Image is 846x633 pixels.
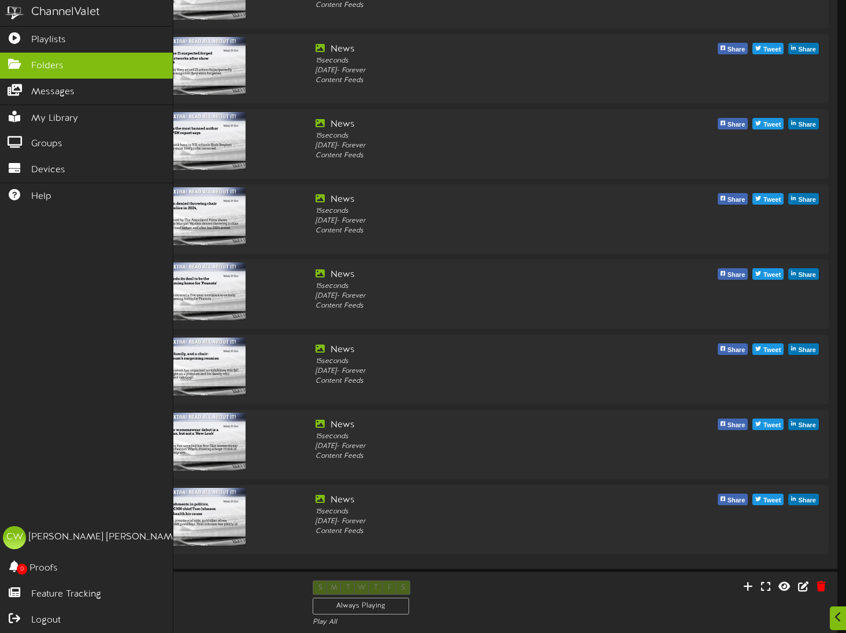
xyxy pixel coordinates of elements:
img: 77fe3b40-072c-468d-a55f-ab7adccda79b.png [143,37,246,95]
div: ChannelValet [31,4,100,21]
button: Tweet [752,43,784,54]
div: Content Feeds [316,376,624,386]
span: Playlists [31,34,66,47]
button: Share [718,43,748,54]
button: Tweet [752,118,784,129]
div: [DATE] - Forever [316,517,624,527]
div: News [316,118,624,131]
div: Content Feeds [316,1,624,10]
button: Share [718,343,748,355]
img: c7d9ab08-c8ac-4e1f-9f24-ffab74ff758f.png [143,112,246,170]
div: 15 seconds [316,507,624,517]
span: Tweet [761,119,783,131]
button: Share [718,268,748,280]
div: [DATE] - Forever [316,291,624,301]
div: 15 seconds [316,282,624,291]
div: Content Feeds [316,76,624,86]
span: Share [725,494,748,507]
span: Share [725,344,748,357]
button: Share [718,419,748,430]
img: c2876ed5-5858-45df-b0f5-af33fa5b1a79.png [143,187,246,245]
span: Proofs [29,562,58,575]
span: Tweet [761,43,783,56]
span: Tweet [761,194,783,206]
div: [DATE] - Forever [316,442,624,451]
button: Tweet [752,419,784,430]
span: Share [725,269,748,282]
span: Share [796,494,818,507]
span: Share [796,194,818,206]
button: Share [718,494,748,505]
span: Logout [31,614,61,627]
span: My Library [31,112,78,125]
button: Share [718,193,748,205]
span: Groups [31,138,62,151]
button: Share [788,268,819,280]
div: Always Playing [313,598,409,615]
div: CW [3,526,26,549]
div: [DATE] - Forever [316,66,624,76]
div: Content Feeds [316,226,624,236]
div: 15 seconds [316,56,624,66]
img: c625dc42-ddf5-4e10-a1ec-ff67990435ea.png [143,338,246,395]
div: [DATE] - Forever [316,216,624,226]
div: 15 seconds [316,206,624,216]
div: News [316,419,624,432]
div: [DATE] - Forever [316,367,624,376]
span: Share [725,194,748,206]
div: 15 seconds [316,131,624,141]
span: Share [725,119,748,131]
span: Tweet [761,344,783,357]
span: Share [796,269,818,282]
button: Share [788,343,819,355]
span: Share [725,43,748,56]
button: Tweet [752,343,784,355]
span: Feature Tracking [31,588,101,601]
button: Tweet [752,268,784,280]
button: Share [788,118,819,129]
span: Share [796,419,818,432]
div: Content Feeds [316,301,624,311]
button: Share [788,419,819,430]
img: 597e3e28-8f08-47cf-930b-82bebd11240d.png [143,413,246,471]
div: Content Feeds [316,451,624,461]
div: Content Feeds [316,151,624,161]
button: Share [788,193,819,205]
div: News [316,193,624,206]
span: 0 [17,564,27,575]
div: [PERSON_NAME] [PERSON_NAME] [29,531,181,544]
div: [DATE] - Forever [316,141,624,151]
span: Share [725,419,748,432]
div: 15 seconds [316,432,624,442]
button: Share [718,118,748,129]
div: News [316,268,624,282]
button: Tweet [752,494,784,505]
button: Share [788,43,819,54]
span: Devices [31,164,65,177]
span: Share [796,43,818,56]
button: Tweet [752,193,784,205]
div: Play All [313,617,562,627]
button: Share [788,494,819,505]
img: 8ddd4372-9c53-4bb5-8952-75ec9930fad7.png [143,488,246,546]
div: News [316,494,624,507]
img: 8367a2b7-6618-457e-99c3-e658d643f79e.png [143,262,246,320]
span: Folders [31,60,64,73]
div: News [316,43,624,56]
div: Content Feeds [316,527,624,536]
div: News [316,343,624,357]
span: Help [31,190,51,203]
span: Share [796,119,818,131]
span: Tweet [761,494,783,507]
div: 15 seconds [316,357,624,367]
span: Tweet [761,269,783,282]
span: Share [796,344,818,357]
span: Tweet [761,419,783,432]
span: Messages [31,86,75,99]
